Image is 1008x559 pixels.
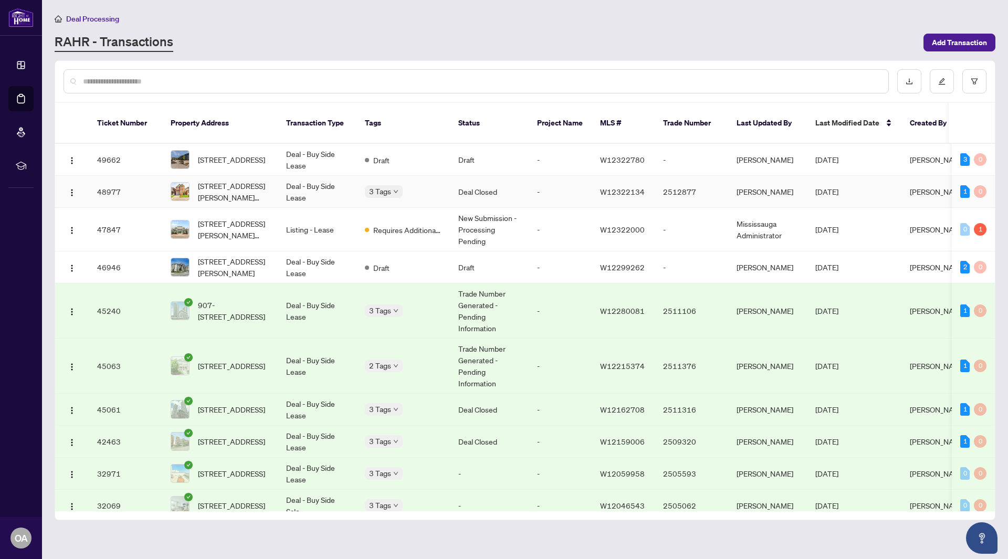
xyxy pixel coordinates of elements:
span: [PERSON_NAME] [910,155,967,164]
td: Draft [450,251,529,283]
span: check-circle [184,429,193,437]
span: Deal Processing [66,14,119,24]
th: Last Updated By [728,103,807,144]
span: [STREET_ADDRESS] [198,360,265,372]
td: 45061 [89,394,162,426]
td: [PERSON_NAME] [728,394,807,426]
button: Logo [64,401,80,418]
span: [PERSON_NAME] [910,501,967,510]
div: 1 [960,435,970,448]
img: Logo [68,438,76,447]
div: 0 [974,304,986,317]
td: - [529,144,592,176]
div: 1 [960,304,970,317]
span: [DATE] [815,187,838,196]
td: 2509320 [655,426,728,458]
span: W12159006 [600,437,645,446]
span: down [393,308,398,313]
div: 3 [960,153,970,166]
th: Ticket Number [89,103,162,144]
span: Draft [373,262,390,273]
td: Deal - Buy Side Lease [278,283,356,339]
img: thumbnail-img [171,465,189,482]
span: W12322134 [600,187,645,196]
td: - [655,208,728,251]
span: W12299262 [600,262,645,272]
span: 3 Tags [369,403,391,415]
span: W12059958 [600,469,645,478]
td: New Submission - Processing Pending [450,208,529,251]
span: check-circle [184,461,193,469]
div: 1 [960,360,970,372]
td: 42463 [89,426,162,458]
button: Add Transaction [923,34,995,51]
span: down [393,471,398,476]
span: [STREET_ADDRESS] [198,436,265,447]
span: [DATE] [815,437,838,446]
button: edit [930,69,954,93]
div: 1 [960,185,970,198]
span: down [393,439,398,444]
img: thumbnail-img [171,302,189,320]
span: check-circle [184,397,193,405]
span: check-circle [184,298,193,307]
td: [PERSON_NAME] [728,490,807,522]
img: thumbnail-img [171,258,189,276]
td: Deal - Buy Side Lease [278,394,356,426]
div: 0 [960,223,970,236]
img: Logo [68,502,76,511]
td: Trade Number Generated - Pending Information [450,283,529,339]
img: Logo [68,406,76,415]
td: Deal - Buy Side Lease [278,176,356,208]
th: Created By [901,103,964,144]
td: 45063 [89,339,162,394]
td: Mississauga Administrator [728,208,807,251]
th: Project Name [529,103,592,144]
td: - [529,490,592,522]
td: Deal - Buy Side Lease [278,339,356,394]
div: 2 [960,261,970,273]
td: 46946 [89,251,162,283]
td: Deal Closed [450,394,529,426]
td: - [450,458,529,490]
img: Logo [68,308,76,316]
td: - [529,394,592,426]
img: thumbnail-img [171,151,189,168]
span: down [393,407,398,412]
span: [STREET_ADDRESS] [198,468,265,479]
img: logo [8,8,34,27]
td: [PERSON_NAME] [728,144,807,176]
td: - [529,176,592,208]
span: 3 Tags [369,304,391,317]
button: filter [962,69,986,93]
button: download [897,69,921,93]
img: thumbnail-img [171,183,189,201]
div: 0 [960,467,970,480]
td: 49662 [89,144,162,176]
div: 0 [960,499,970,512]
th: Trade Number [655,103,728,144]
td: 48977 [89,176,162,208]
span: [PERSON_NAME] [910,405,967,414]
div: 0 [974,185,986,198]
span: W12215374 [600,361,645,371]
span: [STREET_ADDRESS][PERSON_NAME][PERSON_NAME] [198,218,269,241]
td: Deal - Buy Side Lease [278,251,356,283]
td: 45240 [89,283,162,339]
td: - [529,458,592,490]
span: 3 Tags [369,467,391,479]
th: Property Address [162,103,278,144]
span: filter [971,78,978,85]
span: [DATE] [815,155,838,164]
th: Tags [356,103,450,144]
span: [DATE] [815,262,838,272]
td: Trade Number Generated - Pending Information [450,339,529,394]
td: - [529,339,592,394]
img: Logo [68,156,76,165]
td: 2512877 [655,176,728,208]
span: [PERSON_NAME] [910,306,967,315]
button: Logo [64,259,80,276]
img: thumbnail-img [171,433,189,450]
th: Transaction Type [278,103,356,144]
span: [STREET_ADDRESS] [198,500,265,511]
